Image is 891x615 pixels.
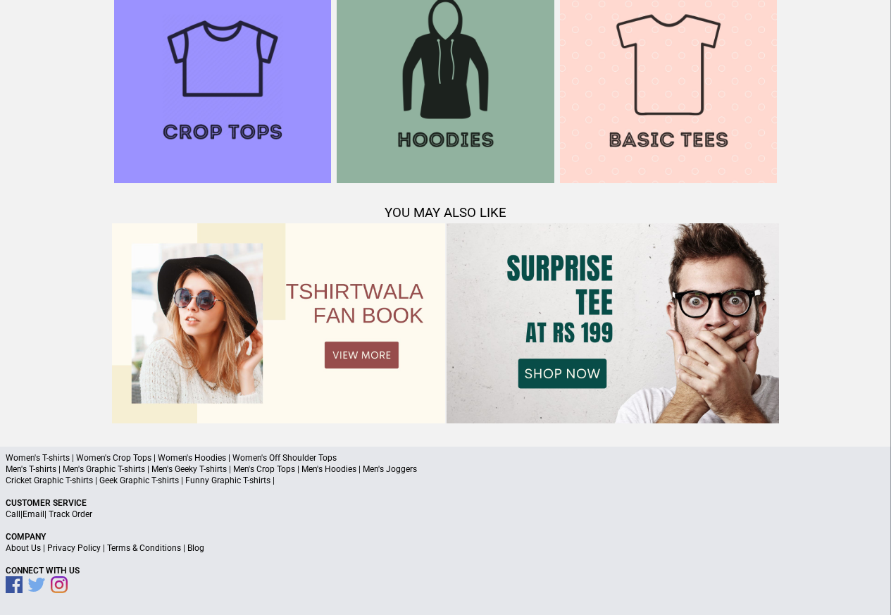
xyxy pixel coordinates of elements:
[6,565,885,576] p: Connect With Us
[187,543,204,553] a: Blog
[6,464,885,475] p: Men's T-shirts | Men's Graphic T-shirts | Men's Geeky T-shirts | Men's Crop Tops | Men's Hoodies ...
[6,531,885,542] p: Company
[23,509,44,519] a: Email
[107,543,181,553] a: Terms & Conditions
[47,543,101,553] a: Privacy Policy
[6,452,885,464] p: Women's T-shirts | Women's Crop Tops | Women's Hoodies | Women's Off Shoulder Tops
[49,509,92,519] a: Track Order
[6,542,885,554] p: | | |
[6,497,885,509] p: Customer Service
[6,509,885,520] p: | |
[385,205,506,220] span: YOU MAY ALSO LIKE
[6,543,41,553] a: About Us
[6,509,20,519] a: Call
[6,475,885,486] p: Cricket Graphic T-shirts | Geek Graphic T-shirts | Funny Graphic T-shirts |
